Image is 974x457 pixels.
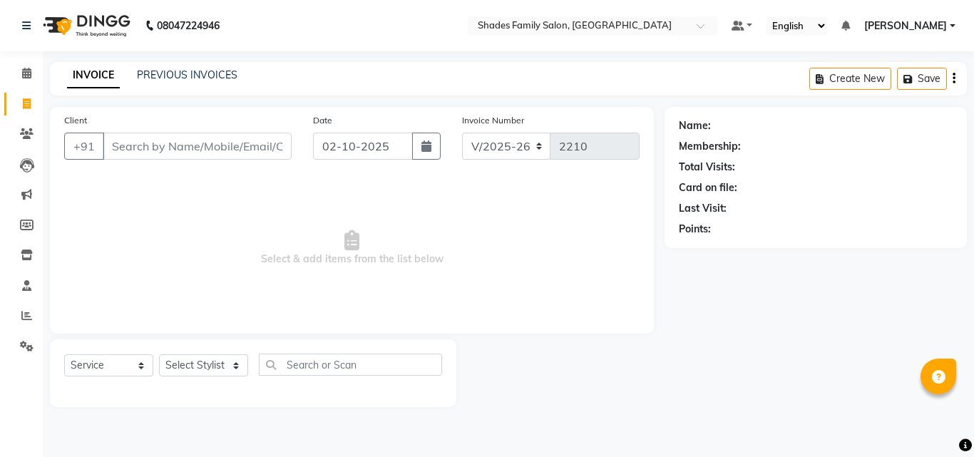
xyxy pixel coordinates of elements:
label: Date [313,114,332,127]
input: Search by Name/Mobile/Email/Code [103,133,292,160]
div: Card on file: [679,180,737,195]
a: INVOICE [67,63,120,88]
input: Search or Scan [259,354,442,376]
div: Last Visit: [679,201,727,216]
div: Points: [679,222,711,237]
span: [PERSON_NAME] [864,19,947,34]
button: +91 [64,133,104,160]
button: Create New [809,68,891,90]
a: PREVIOUS INVOICES [137,68,237,81]
span: Select & add items from the list below [64,177,640,319]
button: Save [897,68,947,90]
div: Membership: [679,139,741,154]
label: Invoice Number [462,114,524,127]
div: Name: [679,118,711,133]
b: 08047224946 [157,6,220,46]
div: Total Visits: [679,160,735,175]
label: Client [64,114,87,127]
img: logo [36,6,134,46]
iframe: chat widget [914,400,960,443]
